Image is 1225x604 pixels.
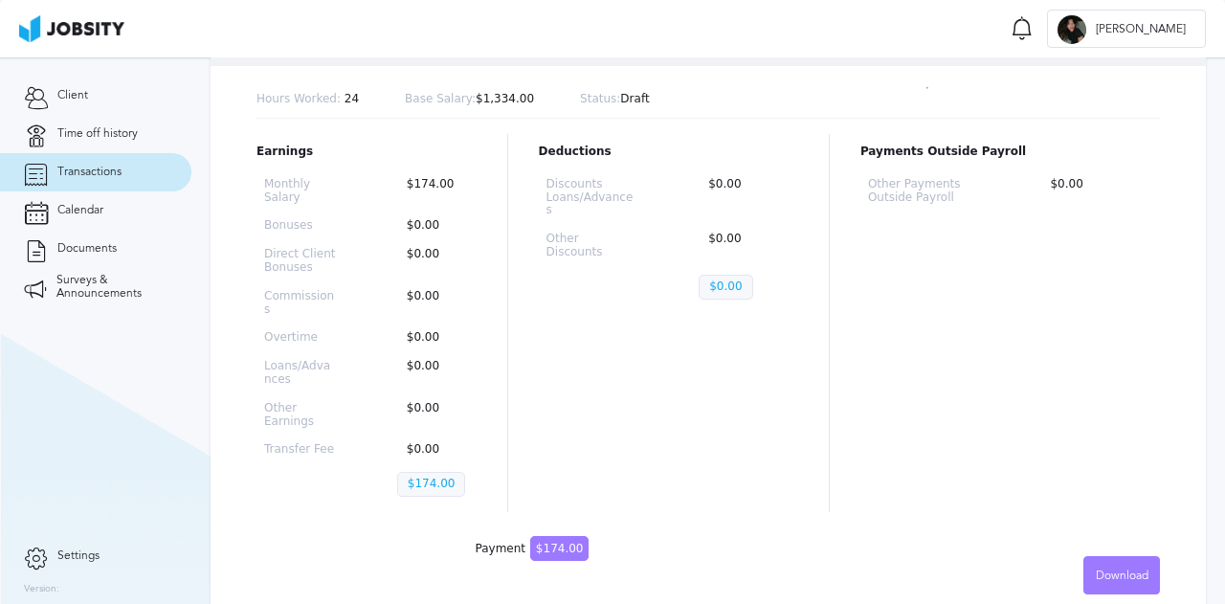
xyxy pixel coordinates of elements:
p: $0.00 [397,290,469,317]
p: 24 [256,93,359,106]
p: Payments Outside Payroll [860,145,1160,159]
label: Version: [24,584,59,595]
p: $1,334.00 [405,93,534,106]
p: $174.00 [397,178,469,205]
p: Overtime [264,331,336,345]
p: Direct Client Bonuses [264,248,336,275]
p: $174.00 [397,472,466,497]
span: $174.00 [530,536,590,561]
p: Bonuses [264,219,336,233]
div: Payment [476,543,590,556]
button: A[PERSON_NAME] [1047,10,1206,48]
p: $0.00 [699,178,791,217]
p: $0.00 [397,443,469,457]
span: Status: [580,92,620,105]
span: Download [1096,570,1148,583]
span: Hours Worked: [256,92,341,105]
p: $0.00 [397,331,469,345]
p: $0.00 [397,248,469,275]
p: Earnings [256,145,477,159]
span: Base Salary: [405,92,476,105]
span: Transactions [57,166,122,179]
p: Other Payments Outside Payroll [868,178,980,205]
span: Calendar [57,204,103,217]
p: Loans/Advances [264,360,336,387]
p: Discounts Loans/Advances [546,178,638,217]
span: Surveys & Announcements [56,274,167,301]
button: Download [1083,556,1160,594]
p: $0.00 [397,360,469,387]
p: $0.00 [699,233,791,259]
p: $0.00 [699,275,752,300]
p: $0.00 [1040,178,1152,205]
div: A [1058,15,1086,44]
p: Transfer Fee [264,443,336,457]
p: Deductions [539,145,798,159]
p: $0.00 [397,219,469,233]
p: Commissions [264,290,336,317]
p: Other Earnings [264,402,336,429]
span: Client [57,89,88,102]
span: Time off history [57,127,138,141]
p: Other Discounts [546,233,638,259]
p: Draft [580,93,650,106]
span: Documents [57,242,117,256]
span: [PERSON_NAME] [1086,23,1195,36]
span: Settings [57,549,100,563]
p: Monthly Salary [264,178,336,205]
p: $0.00 [397,402,469,429]
img: ab4bad089aa723f57921c736e9817d99.png [19,15,124,42]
